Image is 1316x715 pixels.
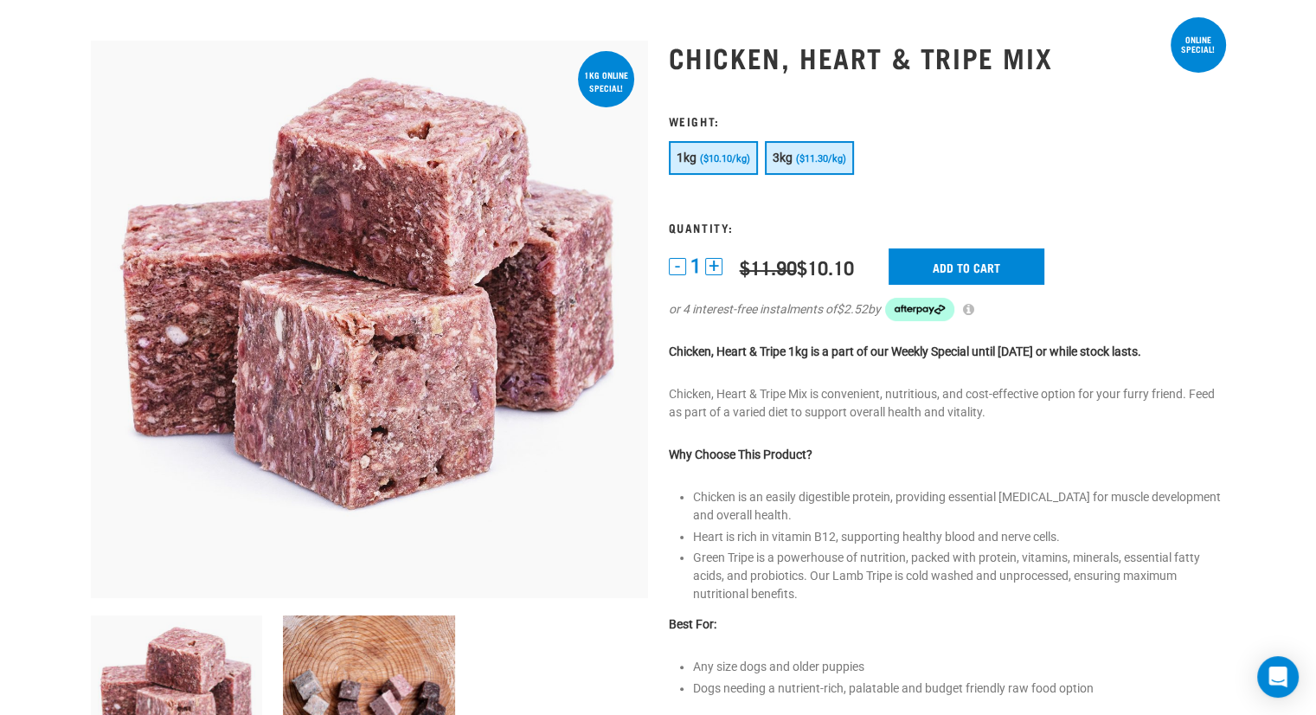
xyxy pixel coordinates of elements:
[837,300,868,319] span: $2.52
[700,153,750,164] span: ($10.10/kg)
[796,153,846,164] span: ($11.30/kg)
[740,261,797,272] strike: $11.90
[669,448,812,461] strong: Why Choose This Product?
[1257,656,1299,698] div: Open Intercom Messenger
[677,151,697,164] span: 1kg
[669,221,1226,234] h3: Quantity:
[669,345,1141,358] strong: Chicken, Heart & Tripe 1kg is a part of our Weekly Special until [DATE] or while stock lasts.
[705,258,722,275] button: +
[669,114,1226,127] h3: Weight:
[669,258,686,275] button: -
[693,488,1226,525] li: Chicken is an easily digestible protein, providing essential [MEDICAL_DATA] for muscle developmen...
[740,256,854,278] div: $10.10
[693,658,1226,676] li: Any size dogs and older puppies
[765,141,854,175] button: 3kg ($11.30/kg)
[889,248,1044,285] input: Add to cart
[690,257,701,275] span: 1
[669,385,1226,422] p: Chicken, Heart & Tripe Mix is convenient, nutritious, and cost-effective option for your furry fr...
[885,298,954,322] img: Afterpay
[91,41,648,598] img: 1062 Chicken Heart Tripe Mix 01
[669,298,1226,322] div: or 4 interest-free instalments of by
[669,141,758,175] button: 1kg ($10.10/kg)
[669,42,1226,73] h1: Chicken, Heart & Tripe Mix
[669,617,716,631] strong: Best For:
[693,528,1226,546] li: Heart is rich in vitamin B12, supporting healthy blood and nerve cells.
[693,680,1226,698] li: Dogs needing a nutrient-rich, palatable and budget friendly raw food option
[773,151,793,164] span: 3kg
[693,549,1226,603] li: Green Tripe is a powerhouse of nutrition, packed with protein, vitamins, minerals, essential fatt...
